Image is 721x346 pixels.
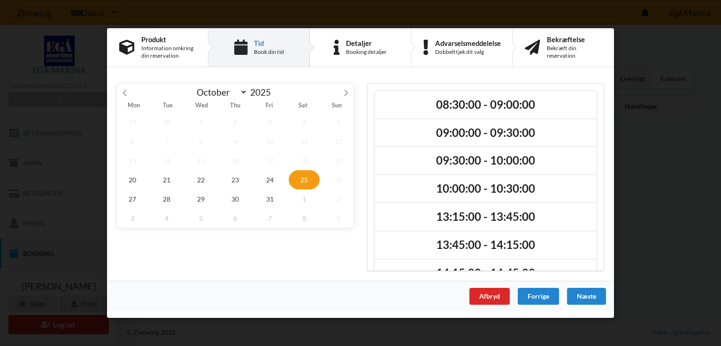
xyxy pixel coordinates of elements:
h2: 10:00:00 - 10:30:00 [381,181,590,196]
span: Wed [184,103,218,109]
span: October 12, 2025 [323,132,354,151]
span: October 4, 2025 [289,113,320,132]
span: November 3, 2025 [117,209,148,228]
span: Sat [286,103,320,109]
span: Fri [253,103,286,109]
span: October 27, 2025 [117,189,148,209]
h2: 13:15:00 - 13:45:00 [381,210,590,224]
span: Tue [151,103,184,109]
span: October 1, 2025 [185,113,216,132]
span: October 10, 2025 [254,132,285,151]
span: November 9, 2025 [323,209,354,228]
span: November 1, 2025 [289,189,320,209]
span: October 29, 2025 [185,189,216,209]
span: October 25, 2025 [289,170,320,189]
span: Mon [117,103,151,109]
div: Forrige [518,288,559,305]
span: October 14, 2025 [151,151,182,170]
h2: 14:15:00 - 14:45:00 [381,266,590,280]
span: October 19, 2025 [323,151,354,170]
span: September 29, 2025 [117,113,148,132]
span: October 21, 2025 [151,170,182,189]
span: November 4, 2025 [151,209,182,228]
div: Bekræftelse [547,36,602,43]
span: October 30, 2025 [220,189,251,209]
span: Sun [320,103,354,109]
span: October 15, 2025 [185,151,216,170]
span: October 20, 2025 [117,170,148,189]
span: September 30, 2025 [151,113,182,132]
span: November 6, 2025 [220,209,251,228]
span: Thu [218,103,252,109]
span: October 28, 2025 [151,189,182,209]
span: October 5, 2025 [323,113,354,132]
div: Information omkring din reservation [141,45,196,60]
div: Dobbelttjek dit valg [435,48,501,56]
input: Year [247,87,278,98]
span: October 13, 2025 [117,151,148,170]
span: October 11, 2025 [289,132,320,151]
span: October 31, 2025 [254,189,285,209]
span: October 8, 2025 [185,132,216,151]
div: Advarselsmeddelelse [435,39,501,47]
h2: 13:45:00 - 14:15:00 [381,238,590,252]
span: October 6, 2025 [117,132,148,151]
div: Næste [567,288,606,305]
span: October 17, 2025 [254,151,285,170]
div: Tid [254,39,284,47]
span: October 22, 2025 [185,170,216,189]
span: October 23, 2025 [220,170,251,189]
span: October 9, 2025 [220,132,251,151]
div: Afbryd [469,288,510,305]
h2: 08:30:00 - 09:00:00 [381,98,590,112]
span: October 2, 2025 [220,113,251,132]
span: November 7, 2025 [254,209,285,228]
div: Produkt [141,36,196,43]
span: October 7, 2025 [151,132,182,151]
span: November 5, 2025 [185,209,216,228]
span: October 18, 2025 [289,151,320,170]
span: October 26, 2025 [323,170,354,189]
span: November 2, 2025 [323,189,354,209]
span: November 8, 2025 [289,209,320,228]
div: Bekræft din reservation [547,45,602,60]
span: October 24, 2025 [254,170,285,189]
h2: 09:00:00 - 09:30:00 [381,126,590,140]
span: October 16, 2025 [220,151,251,170]
select: Month [192,86,248,98]
span: October 3, 2025 [254,113,285,132]
div: Booking detaljer [346,48,387,56]
div: Book din tid [254,48,284,56]
h2: 09:30:00 - 10:00:00 [381,154,590,168]
div: Detaljer [346,39,387,47]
